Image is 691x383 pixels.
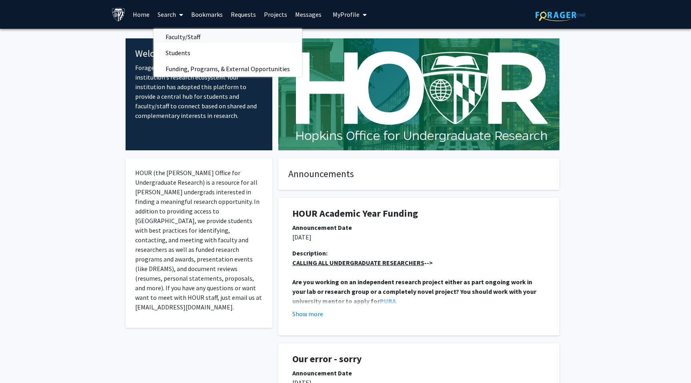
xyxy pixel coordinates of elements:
div: Description: [292,248,545,258]
p: . [292,277,545,306]
a: Bookmarks [187,0,227,28]
h4: Announcements [288,168,549,180]
p: ForagerOne provides an entry point into our institution’s research ecosystem. Your institution ha... [135,63,263,120]
span: Faculty/Staff [154,29,212,45]
a: Requests [227,0,260,28]
a: Home [129,0,154,28]
img: Cover Image [278,38,559,150]
span: Students [154,45,202,61]
div: Announcement Date [292,223,545,232]
strong: --> [292,259,433,267]
h1: Our error - sorry [292,353,545,365]
a: Search [154,0,187,28]
h4: Welcome to ForagerOne [135,48,263,60]
div: Announcement Date [292,368,545,378]
span: Funding, Programs, & External Opportunities [154,61,302,77]
p: [DATE] [292,232,545,242]
a: Students [154,47,302,59]
p: HOUR (the [PERSON_NAME] Office for Undergraduate Research) is a resource for all [PERSON_NAME] un... [135,168,263,312]
button: Show more [292,309,323,319]
a: Messages [291,0,326,28]
a: PURA [380,297,396,305]
span: My Profile [333,10,359,18]
a: Faculty/Staff [154,31,302,43]
u: CALLING ALL UNDERGRADUATE RESEARCHERS [292,259,424,267]
iframe: Chat [6,347,34,377]
strong: Are you working on an independent research project either as part ongoing work in your lab or res... [292,278,537,305]
a: Funding, Programs, & External Opportunities [154,63,302,75]
img: Johns Hopkins University Logo [112,8,126,22]
img: ForagerOne Logo [535,9,585,21]
a: Projects [260,0,291,28]
h1: HOUR Academic Year Funding [292,208,545,219]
